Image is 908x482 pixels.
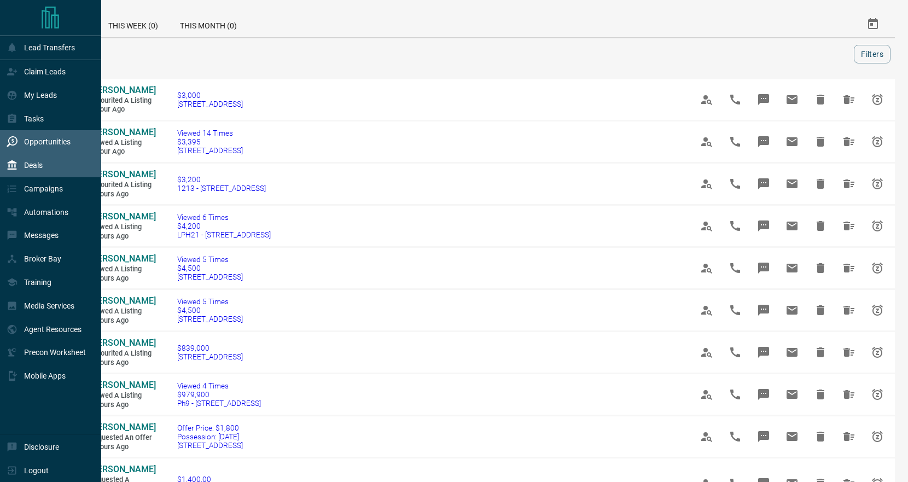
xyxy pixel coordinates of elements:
span: View Profile [694,86,720,113]
span: [PERSON_NAME] [90,127,156,137]
span: [PERSON_NAME] [90,380,156,390]
a: Viewed 14 Times$3,395[STREET_ADDRESS] [177,129,243,155]
span: Message [750,171,777,197]
span: Hide [807,213,834,239]
span: Hide All from Stefanie Hass [836,86,862,113]
span: Hide All from Tyler Miedema [836,423,862,450]
span: Hide All from Stefanie Hass [836,171,862,197]
span: Call [722,339,748,365]
span: Offer Price: $1,800 [177,423,243,432]
span: Email [779,339,805,365]
span: $979,900 [177,390,261,399]
span: Favourited a Listing [90,349,155,358]
span: Email [779,381,805,408]
span: Message [750,255,777,281]
span: View Profile [694,129,720,155]
span: $4,200 [177,222,271,230]
span: $4,500 [177,306,243,315]
span: Favourited a Listing [90,96,155,106]
span: $839,000 [177,344,243,352]
div: This Month (0) [169,11,248,37]
span: Favourited a Listing [90,181,155,190]
span: Call [722,297,748,323]
a: $3,000[STREET_ADDRESS] [177,91,243,108]
span: 2 hours ago [90,232,155,241]
a: Viewed 5 Times$4,500[STREET_ADDRESS] [177,297,243,323]
span: Viewed 6 Times [177,213,271,222]
a: [PERSON_NAME] [90,127,155,138]
span: [PERSON_NAME] [90,295,156,306]
span: Email [779,213,805,239]
span: Ph9 - [STREET_ADDRESS] [177,399,261,408]
span: Email [779,255,805,281]
a: [PERSON_NAME] [90,169,155,181]
span: [PERSON_NAME] [90,253,156,264]
span: Hide All from Yuan Bian [836,339,862,365]
span: 4 hours ago [90,400,155,410]
span: 3 hours ago [90,274,155,283]
span: Viewed a Listing [90,265,155,274]
span: Hide [807,339,834,365]
span: [STREET_ADDRESS] [177,146,243,155]
span: Call [722,213,748,239]
a: [PERSON_NAME] [90,338,155,349]
span: [STREET_ADDRESS] [177,352,243,361]
span: Snooze [864,213,890,239]
span: Snooze [864,339,890,365]
span: Snooze [864,86,890,113]
span: 3 hours ago [90,316,155,326]
span: Email [779,423,805,450]
span: Snooze [864,129,890,155]
a: Viewed 5 Times$4,500[STREET_ADDRESS] [177,255,243,281]
span: [PERSON_NAME] [90,211,156,222]
span: View Profile [694,171,720,197]
span: View Profile [694,255,720,281]
span: Hide All from Andrew M [836,213,862,239]
span: View Profile [694,339,720,365]
span: Viewed a Listing [90,391,155,400]
span: Possession: [DATE] [177,432,243,441]
span: Viewed 5 Times [177,297,243,306]
span: Snooze [864,171,890,197]
span: Call [722,423,748,450]
span: Hide [807,171,834,197]
span: Call [722,255,748,281]
span: Viewed a Listing [90,138,155,148]
button: Filters [854,45,890,63]
span: $3,000 [177,91,243,100]
span: Snooze [864,297,890,323]
span: Hide All from Stefanie Hass [836,129,862,155]
span: Hide All from Nat R [836,381,862,408]
span: Message [750,381,777,408]
span: [PERSON_NAME] [90,464,156,474]
a: Offer Price: $1,800Possession: [DATE][STREET_ADDRESS] [177,423,243,450]
a: [PERSON_NAME] [90,85,155,96]
a: [PERSON_NAME] [90,253,155,265]
span: View Profile [694,297,720,323]
span: Message [750,423,777,450]
span: 4 hours ago [90,443,155,452]
span: [PERSON_NAME] [90,85,156,95]
span: Message [750,339,777,365]
span: Email [779,86,805,113]
a: Viewed 6 Times$4,200LPH21 - [STREET_ADDRESS] [177,213,271,239]
span: $4,500 [177,264,243,272]
a: [PERSON_NAME] [90,380,155,391]
span: Hide All from Andrew M [836,297,862,323]
span: Call [722,129,748,155]
span: 1 hour ago [90,147,155,156]
div: This Week (0) [97,11,169,37]
span: View Profile [694,213,720,239]
span: Requested an Offer [90,433,155,443]
span: 1 hour ago [90,105,155,114]
button: Select Date Range [860,11,886,37]
span: Hide [807,381,834,408]
span: Hide [807,86,834,113]
span: Call [722,171,748,197]
a: $3,2001213 - [STREET_ADDRESS] [177,175,266,193]
span: View Profile [694,423,720,450]
span: Viewed 5 Times [177,255,243,264]
a: [PERSON_NAME] [90,295,155,307]
span: Hide [807,297,834,323]
span: Email [779,129,805,155]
